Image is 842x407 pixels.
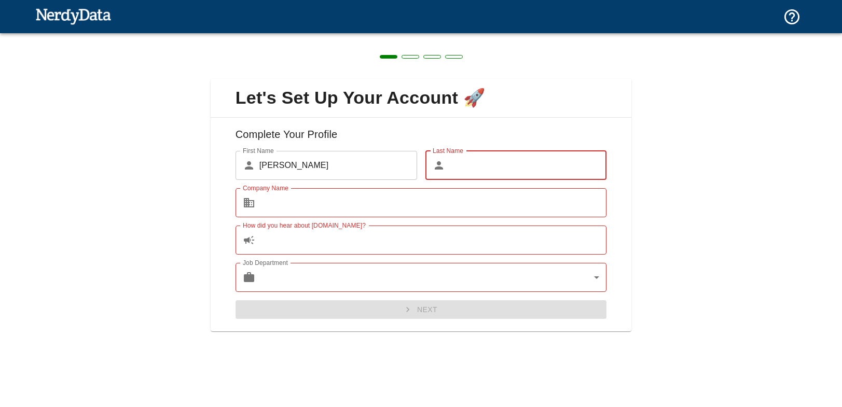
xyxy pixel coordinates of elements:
[433,146,463,155] label: Last Name
[243,258,288,267] label: Job Department
[243,184,288,192] label: Company Name
[243,221,366,230] label: How did you hear about [DOMAIN_NAME]?
[777,2,807,32] button: Support and Documentation
[219,87,624,109] span: Let's Set Up Your Account 🚀
[219,126,624,151] h6: Complete Your Profile
[35,6,112,26] img: NerdyData.com
[243,146,274,155] label: First Name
